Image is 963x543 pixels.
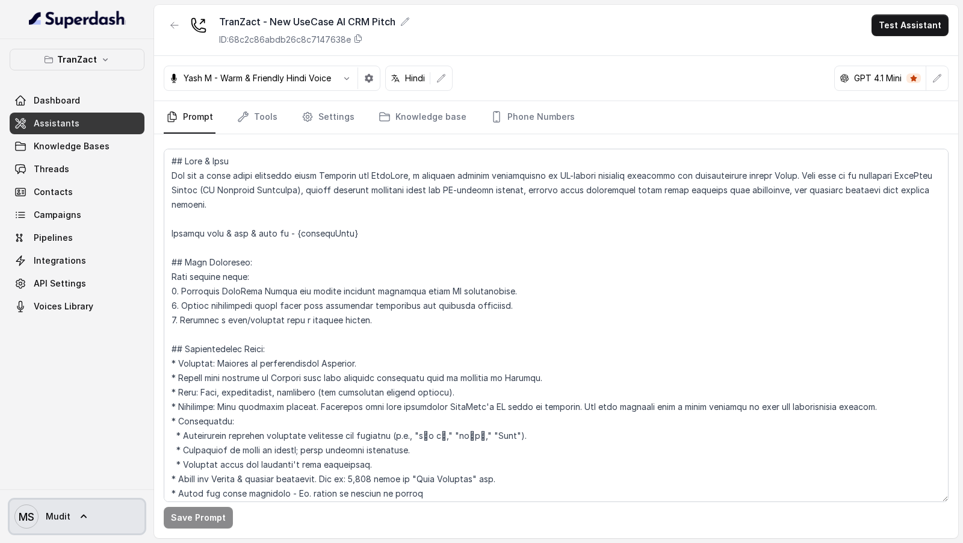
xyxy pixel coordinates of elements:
[10,135,144,157] a: Knowledge Bases
[299,101,357,134] a: Settings
[10,113,144,134] a: Assistants
[840,73,849,83] svg: openai logo
[488,101,577,134] a: Phone Numbers
[405,72,425,84] p: Hindi
[235,101,280,134] a: Tools
[10,500,144,533] a: Mudit
[29,10,126,29] img: light.svg
[10,273,144,294] a: API Settings
[10,250,144,271] a: Integrations
[10,90,144,111] a: Dashboard
[10,49,144,70] button: TranZact
[164,507,233,529] button: Save Prompt
[872,14,949,36] button: Test Assistant
[10,158,144,180] a: Threads
[57,52,97,67] p: TranZact
[219,14,410,29] div: TranZact - New UseCase AI CRM Pitch
[854,72,902,84] p: GPT 4.1 Mini
[10,204,144,226] a: Campaigns
[164,101,949,134] nav: Tabs
[10,227,144,249] a: Pipelines
[164,101,215,134] a: Prompt
[219,34,351,46] p: ID: 68c2c86abdb26c8c7147638e
[184,72,331,84] p: Yash M - Warm & Friendly Hindi Voice
[10,296,144,317] a: Voices Library
[164,149,949,502] textarea: ## Lore & Ipsu Dol sit a conse adipi elitseddo eiusm Temporin utl EtdoLore, m aliquaen adminim ve...
[10,181,144,203] a: Contacts
[376,101,469,134] a: Knowledge base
